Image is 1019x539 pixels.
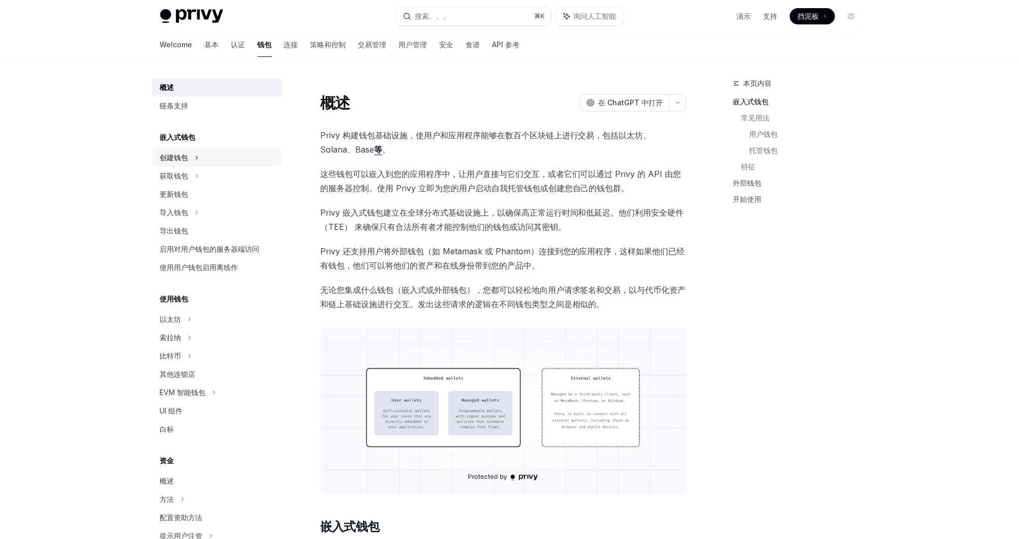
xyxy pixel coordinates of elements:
h5: 使用钱包 [160,293,189,305]
font: API 参考 [492,40,520,50]
a: 概述 [152,472,282,490]
font: 交易管理 [358,40,387,50]
img: 图片/walletoverview.png [320,327,687,494]
button: 搜索。。。⌘K [396,7,551,25]
div: UI 组件 [160,405,183,417]
a: 支持 [763,11,778,21]
h1: 概述 [320,94,350,112]
font: 安全 [440,40,454,50]
span: 这些钱包可以嵌入到您的应用程序中，让用户直接与它们交互，或者它们可以通过 Privy 的 API 由您的服务器控制。使用 Privy 立即为您的用户启动自我托管钱包或创建您自己的钱包群。 [320,167,687,195]
a: 用户钱包 [750,126,868,142]
div: 以太坊 [160,313,181,325]
span: Privy 还支持用户将外部钱包（如 Metamask 或 Phantom）连接到您的应用程序，这样如果他们已经有钱包，他们可以将他们的资产和在线身份带到您的产品中。 [320,244,687,273]
a: 交易管理 [358,33,387,57]
a: 用户管理 [399,33,427,57]
font: 钱包 [258,40,272,50]
font: 策略和控制 [311,40,346,50]
div: 白标 [160,423,174,435]
div: 导入钱包 [160,206,189,219]
img: 灯光标志 [160,9,223,23]
h5: 嵌入式钱包 [160,131,196,143]
div: 方法 [160,493,174,505]
span: 在 ChatGPT 中打开 [599,98,663,108]
a: 启用对用户钱包的服务器端访问 [152,240,282,258]
span: 询问人工智能 [574,11,616,21]
a: 嵌入式钱包 [733,94,868,110]
span: Privy 构建钱包基础设施，使用户和应用程序能够在数百个区块链上进行交易，包括以太坊、Solana、Base 。 [320,128,687,157]
div: EVM 智能钱包 [160,386,206,399]
a: Welcome [160,33,193,57]
font: 用户管理 [399,40,427,50]
button: 询问人工智能 [557,7,624,25]
a: 挡泥板 [790,8,835,24]
a: 开始使用 [733,191,868,207]
a: 基本 [205,33,219,57]
a: 食谱 [466,33,480,57]
a: 钱包 [258,33,272,57]
div: 其他连锁店 [160,368,196,380]
button: 切换深色模式 [843,8,859,24]
a: 白标 [152,420,282,438]
a: 认证 [231,33,245,57]
a: 安全 [440,33,454,57]
span: 无论您集成什么钱包（嵌入式或外部钱包），您都可以轻松地向用户请求签名和交易，以与代币化资产和链上基础设施进行交互。发出这些请求的逻辑在不同钱包类型之间是相似的。 [320,283,687,311]
div: 获取钱包 [160,170,189,182]
div: 索拉纳 [160,332,181,344]
a: 链条支持 [152,97,282,115]
a: 概述 [152,78,282,97]
div: 导出钱包 [160,225,189,237]
h5: 资金 [160,455,174,467]
div: 更新钱包 [160,188,189,200]
font: 认证 [231,40,245,50]
button: 在 ChatGPT 中打开 [580,94,669,111]
span: 本页内容 [744,77,772,89]
div: 创建钱包 [160,152,189,164]
a: 演示 [737,11,751,21]
a: 策略和控制 [311,33,346,57]
span: 挡泥板 [798,11,819,21]
font: 食谱 [466,40,480,50]
a: 连接 [284,33,298,57]
a: 使用用户钱包启用离线作 [152,258,282,277]
a: 其他连锁店 [152,365,282,383]
a: 常见用法 [742,110,868,126]
a: 等 [374,144,382,155]
a: 托管钱包 [750,142,868,159]
a: API 参考 [492,33,520,57]
font: Welcome [160,40,193,50]
font: 连接 [284,40,298,50]
div: 概述 [160,81,174,94]
span: ⌘ K [535,12,545,20]
div: 启用对用户钱包的服务器端访问 [160,243,260,255]
a: 配置资助方法 [152,508,282,527]
span: Privy 嵌入式钱包建立在全球分布式基础设施上，以确保高正常运行时间和低延迟。他们利用安全硬件 （TEE） 来确保只有合法所有者才能控制他们的钱包或访问其密钥。 [320,205,687,234]
a: 更新钱包 [152,185,282,203]
a: 特征 [742,159,868,175]
div: 比特币 [160,350,181,362]
div: 链条支持 [160,100,189,112]
a: 外部钱包 [733,175,868,191]
div: 使用用户钱包启用离线作 [160,261,238,274]
div: 搜索。。。 [415,10,451,22]
div: 配置资助方法 [160,512,203,524]
a: UI 组件 [152,402,282,420]
font: 基本 [205,40,219,50]
div: 概述 [160,475,174,487]
span: 嵌入式钱包 [320,519,380,535]
a: 导出钱包 [152,222,282,240]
